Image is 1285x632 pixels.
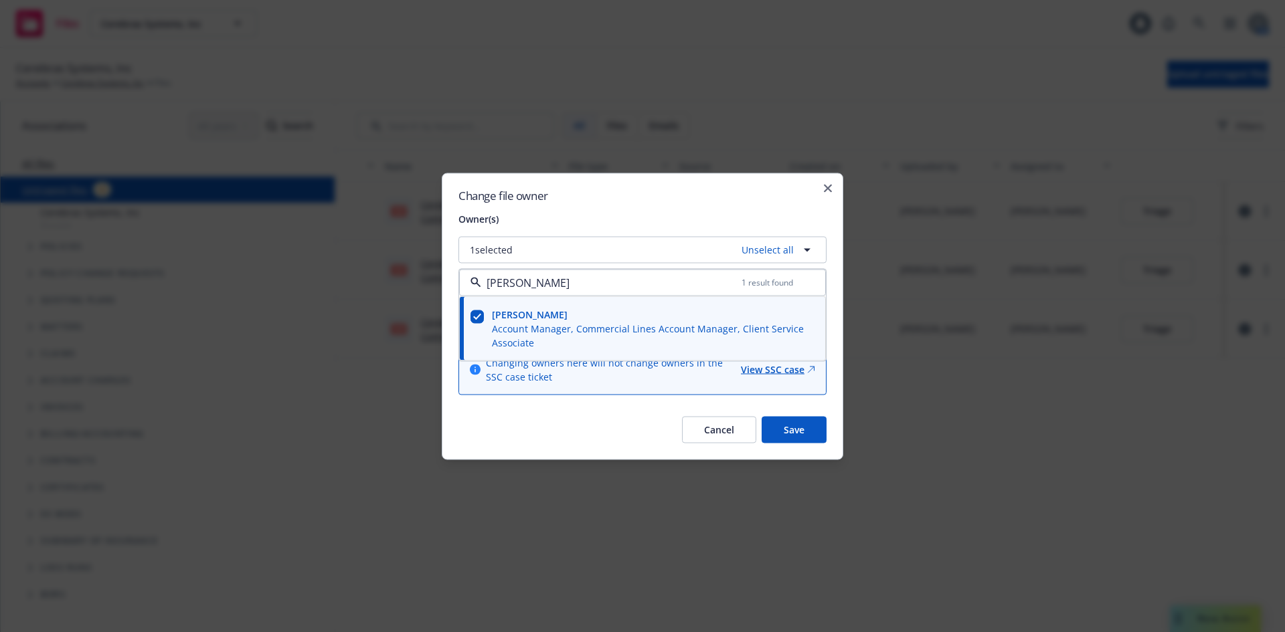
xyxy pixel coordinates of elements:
[682,416,756,443] button: Cancel
[492,308,568,320] strong: [PERSON_NAME]
[458,211,827,225] span: Owner(s)
[458,189,827,201] h2: Change file owner
[741,362,815,377] a: View SSC case
[736,243,794,257] a: Unselect all
[486,355,730,383] span: Changing owners here will not change owners in the SSC case ticket
[481,274,742,290] input: Filter by keyword
[762,416,827,443] button: Save
[492,321,809,349] span: Account Manager, Commercial Lines Account Manager, Client Service Associate
[470,243,513,257] span: 1 selected
[458,236,827,263] button: 1selectedUnselect all
[742,276,793,288] span: 1 result found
